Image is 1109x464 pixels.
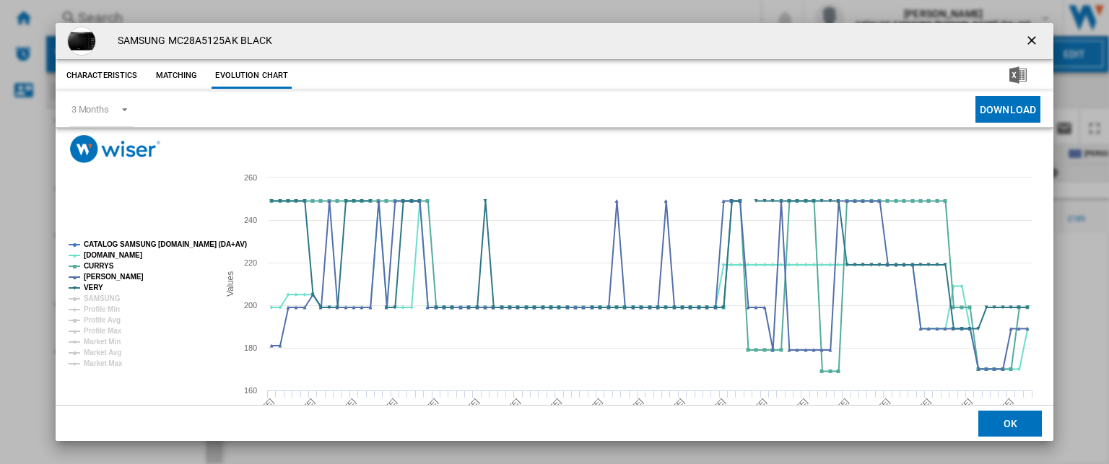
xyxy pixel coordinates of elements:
tspan: 220 [244,258,257,267]
h4: SAMSUNG MC28A5125AK BLACK [110,34,273,48]
tspan: 200 [244,301,257,310]
tspan: 160 [244,386,257,395]
tspan: 260 [244,173,257,182]
button: Evolution chart [212,63,292,89]
tspan: 240 [244,216,257,224]
button: Download [975,96,1040,123]
tspan: Profile Min [84,305,120,313]
tspan: CATALOG SAMSUNG [DOMAIN_NAME] (DA+AV) [84,240,247,248]
img: excel-24x24.png [1009,66,1027,84]
tspan: Profile Avg [84,316,121,324]
button: getI18NText('BUTTONS.CLOSE_DIALOG') [1019,27,1048,56]
tspan: [PERSON_NAME] [84,273,144,281]
tspan: Market Min [84,338,121,346]
md-dialog: Product popup [56,23,1053,441]
img: logo_wiser_300x94.png [70,135,160,163]
button: OK [978,410,1042,436]
ng-md-icon: getI18NText('BUTTONS.CLOSE_DIALOG') [1025,33,1042,51]
img: 10232105 [67,27,96,56]
button: Matching [144,63,208,89]
button: Download in Excel [986,63,1050,89]
tspan: CURRYS [84,262,114,270]
div: 3 Months [71,104,109,115]
tspan: SAMSUNG [84,294,121,302]
tspan: Market Avg [84,349,121,356]
button: Characteristics [63,63,142,89]
tspan: Values [225,271,235,297]
tspan: [DOMAIN_NAME] [84,251,142,259]
tspan: 180 [244,343,257,352]
tspan: Profile Max [84,327,122,335]
tspan: Market Max [84,359,123,367]
tspan: VERY [84,284,103,292]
